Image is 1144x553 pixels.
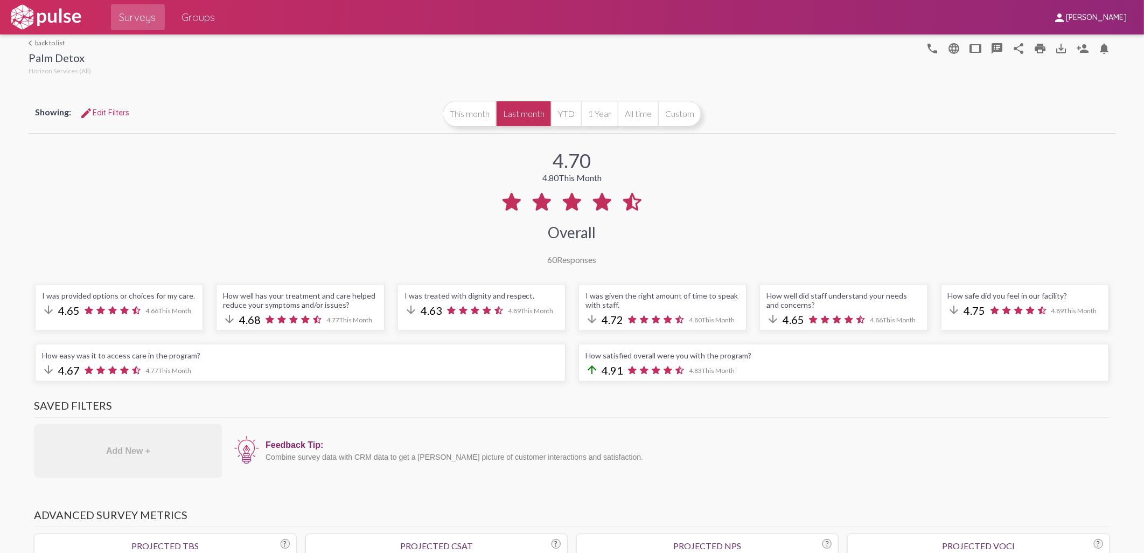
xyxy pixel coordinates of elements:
[1029,37,1051,59] a: print
[658,101,701,127] button: Custom
[71,103,138,122] button: Edit FiltersEdit Filters
[702,316,735,324] span: This Month
[34,399,1110,418] h3: Saved Filters
[182,8,215,27] span: Groups
[559,172,602,183] span: This Month
[602,313,623,326] span: 4.72
[986,37,1008,59] button: speaker_notes
[552,539,561,549] div: ?
[542,172,602,183] div: 4.80
[34,424,222,478] div: Add New +
[783,313,804,326] span: 4.65
[948,303,961,316] mat-icon: arrow_downward
[548,254,597,265] div: Responses
[9,4,83,31] img: white-logo.svg
[1094,37,1115,59] button: Bell
[35,107,71,117] span: Showing:
[702,367,735,375] span: This Month
[120,8,156,27] span: Surveys
[581,101,618,127] button: 1 Year
[548,223,596,241] div: Overall
[404,303,417,316] mat-icon: arrow_downward
[1034,42,1047,55] mat-icon: print
[1012,42,1025,55] mat-icon: Share
[1008,37,1029,59] button: Share
[42,363,55,376] mat-icon: arrow_downward
[508,307,554,315] span: 4.89
[990,42,1003,55] mat-icon: speaker_notes
[965,37,986,59] button: tablet
[233,435,260,465] img: icon12.png
[922,37,943,59] button: language
[58,304,80,317] span: 4.65
[689,316,735,324] span: 4.80
[943,37,965,59] button: language
[1066,13,1127,23] span: [PERSON_NAME]
[1098,42,1111,55] mat-icon: Bell
[1072,37,1094,59] button: Person
[1094,539,1103,549] div: ?
[34,508,1110,527] h3: Advanced Survey Metrics
[29,51,91,67] div: Palm Detox
[42,303,55,316] mat-icon: arrow_downward
[145,307,191,315] span: 4.66
[1055,42,1068,55] mat-icon: Download
[585,351,1102,360] div: How satisfied overall were you with the program?
[173,4,224,30] a: Groups
[58,364,80,377] span: 4.67
[948,291,1102,300] div: How safe did you feel in our facility?
[111,4,165,30] a: Surveys
[1044,7,1135,27] button: [PERSON_NAME]
[585,291,740,309] div: I was given the right amount of time to speak with staff.
[339,316,372,324] span: This Month
[964,304,986,317] span: 4.75
[947,42,960,55] mat-icon: language
[822,539,832,549] div: ?
[421,304,442,317] span: 4.63
[326,316,372,324] span: 4.77
[883,316,916,324] span: This Month
[496,101,551,127] button: Last month
[766,291,920,309] div: How well did staff understand your needs and concerns?
[870,316,916,324] span: 4.86
[551,101,581,127] button: YTD
[585,363,598,376] mat-icon: arrow_upward
[583,541,832,551] div: Projected NPS
[29,39,91,47] a: back to list
[618,101,658,127] button: All time
[41,541,289,551] div: Projected TBS
[1077,42,1090,55] mat-icon: Person
[80,108,129,117] span: Edit Filters
[80,107,93,120] mat-icon: Edit Filters
[145,367,191,375] span: 4.77
[689,367,735,375] span: 4.83
[854,541,1103,551] div: Projected VoCI
[585,313,598,326] mat-icon: arrow_downward
[766,313,779,326] mat-icon: arrow_downward
[281,539,290,549] div: ?
[158,307,191,315] span: This Month
[1051,307,1097,315] span: 4.89
[404,291,559,300] div: I was treated with dignity and respect.
[602,364,623,377] span: 4.91
[548,254,557,265] span: 60
[29,40,35,46] mat-icon: arrow_back_ios
[312,541,561,551] div: Projected CSAT
[1064,307,1097,315] span: This Month
[969,42,982,55] mat-icon: tablet
[266,453,1105,461] div: Combine survey data with CRM data to get a [PERSON_NAME] picture of customer interactions and sat...
[158,367,191,375] span: This Month
[443,101,496,127] button: This month
[239,313,261,326] span: 4.68
[42,351,559,360] div: How easy was it to access care in the program?
[266,440,1105,450] div: Feedback Tip:
[223,291,377,309] div: How well has your treatment and care helped reduce your symptoms and/or issues?
[521,307,554,315] span: This Month
[1053,11,1066,24] mat-icon: person
[223,313,236,326] mat-icon: arrow_downward
[42,291,196,300] div: I was provided options or choices for my care.
[926,42,939,55] mat-icon: language
[553,149,591,172] div: 4.70
[29,67,91,75] span: Horizon Services (All)
[1051,37,1072,59] button: Download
